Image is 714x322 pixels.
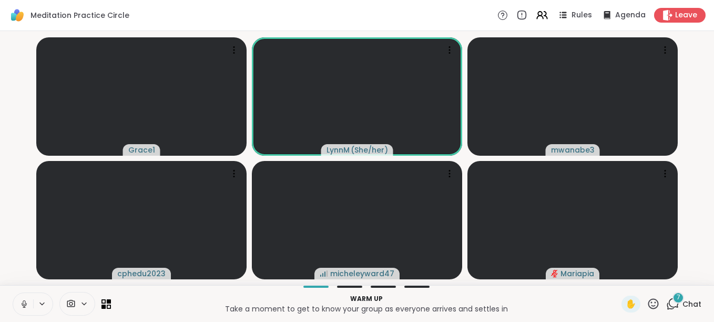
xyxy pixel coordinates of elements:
span: Leave [675,10,697,21]
span: Mariapia [560,268,594,279]
span: Rules [572,10,592,21]
span: micheleyward47 [330,268,394,279]
span: Grace1 [128,145,155,155]
span: ( She/her ) [351,145,388,155]
span: cphedu2023 [117,268,166,279]
span: 7 [677,293,680,302]
span: Chat [682,299,701,309]
span: Meditation Practice Circle [30,10,129,21]
span: mwanabe3 [551,145,595,155]
p: Warm up [117,294,615,304]
span: LynnM [327,145,350,155]
span: ✋ [626,298,636,310]
span: Agenda [615,10,646,21]
span: audio-muted [551,270,558,277]
img: ShareWell Logomark [8,6,26,24]
p: Take a moment to get to know your group as everyone arrives and settles in [117,304,615,314]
